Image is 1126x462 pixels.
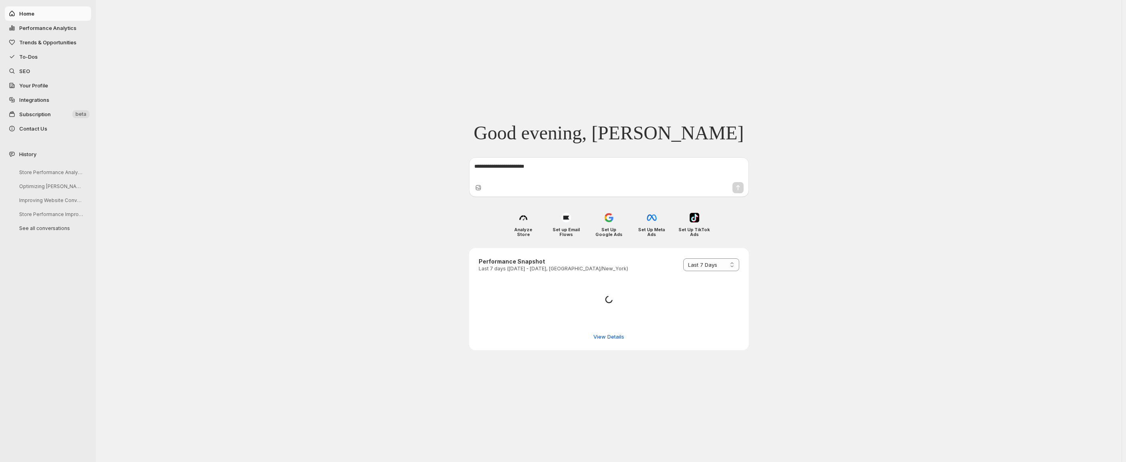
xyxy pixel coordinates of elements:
[690,213,699,222] img: Set Up TikTok Ads icon
[19,125,47,132] span: Contact Us
[479,266,628,272] p: Last 7 days ([DATE] - [DATE], [GEOGRAPHIC_DATA]/New_York)
[13,222,89,234] button: See all conversations
[636,227,667,237] h4: Set Up Meta Ads
[5,64,91,78] a: SEO
[593,333,624,341] span: View Details
[5,35,91,50] button: Trends & Opportunities
[19,25,76,31] span: Performance Analytics
[5,107,91,121] button: Subscription
[19,54,38,60] span: To-Dos
[5,78,91,93] a: Your Profile
[5,93,91,107] a: Integrations
[550,227,582,237] h4: Set up Email Flows
[76,111,86,117] span: beta
[589,330,629,343] button: View detailed performance
[19,97,49,103] span: Integrations
[5,21,91,35] button: Performance Analytics
[474,121,744,145] span: Good evening, [PERSON_NAME]
[678,227,710,237] h4: Set Up TikTok Ads
[5,50,91,64] button: To-Dos
[479,258,628,266] h3: Performance Snapshot
[507,227,539,237] h4: Analyze Store
[593,227,625,237] h4: Set Up Google Ads
[561,213,571,222] img: Set up Email Flows icon
[13,194,89,206] button: Improving Website Conversion Rate Strategies
[19,150,36,158] span: History
[19,10,34,17] span: Home
[13,180,89,192] button: Optimizing [PERSON_NAME] for Better ROI
[19,68,30,74] span: SEO
[519,213,528,222] img: Analyze Store icon
[13,208,89,220] button: Store Performance Improvement Analysis
[19,82,48,89] span: Your Profile
[647,213,657,222] img: Set Up Meta Ads icon
[13,166,89,178] button: Store Performance Analysis and Recommendations
[19,39,76,46] span: Trends & Opportunities
[604,213,614,222] img: Set Up Google Ads icon
[474,184,482,192] button: Upload image
[5,121,91,136] button: Contact Us
[5,6,91,21] button: Home
[19,111,51,117] span: Subscription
